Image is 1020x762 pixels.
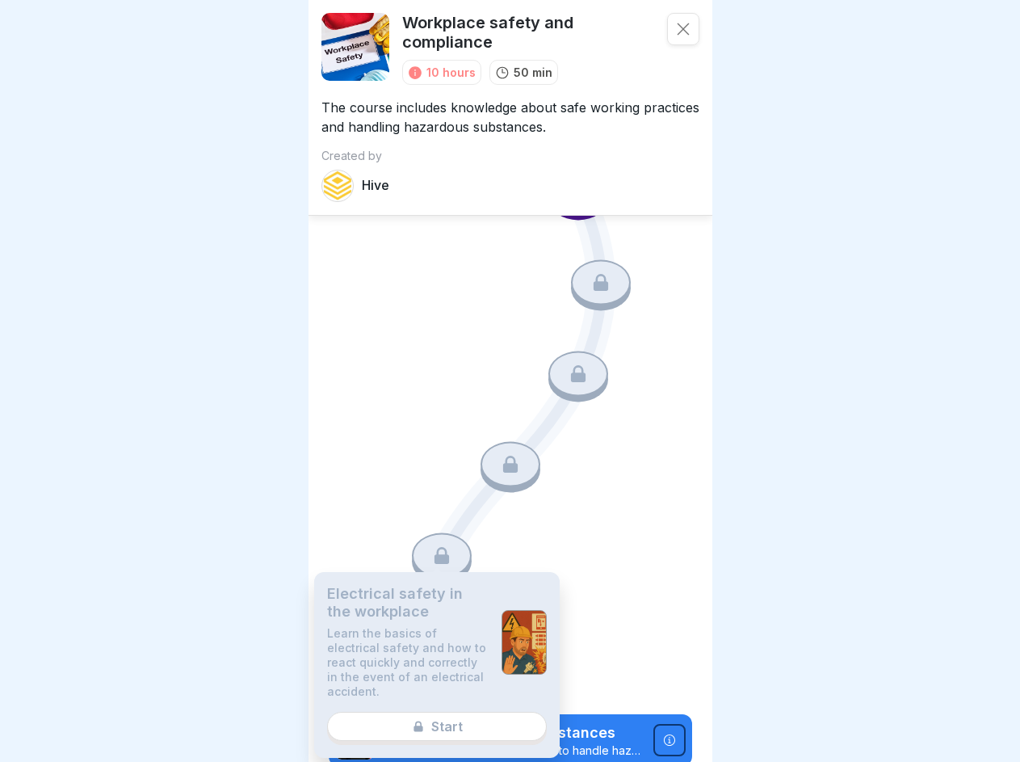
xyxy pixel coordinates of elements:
p: Workplace safety and compliance [402,13,654,52]
p: Electrical safety in the workplace [327,585,489,620]
p: 50 min [514,64,552,81]
p: The course includes knowledge about safe working practices and handling hazardous substances. [321,85,699,137]
div: 10 hours [426,64,476,81]
p: Created by [321,149,699,163]
p: Learn the basics of electrical safety and how to react quickly and correctly in the event of an e... [327,626,489,699]
p: Hive [362,178,389,193]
